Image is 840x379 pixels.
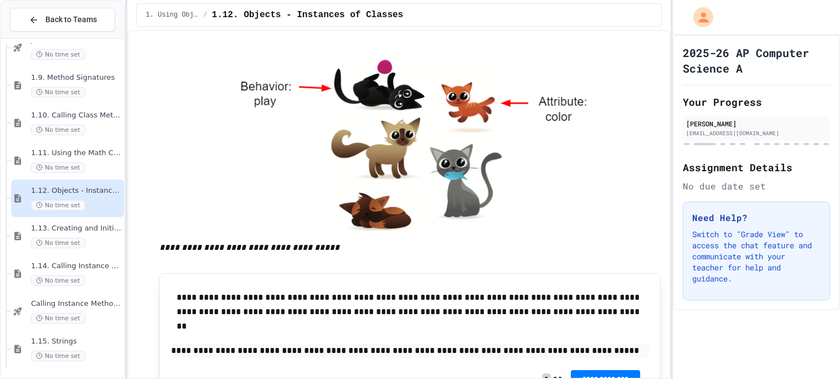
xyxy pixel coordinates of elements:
[31,238,85,248] span: No time set
[682,4,716,30] div: My Account
[31,224,122,233] span: 1.13. Creating and Initializing Objects: Constructors
[686,129,827,137] div: [EMAIL_ADDRESS][DOMAIN_NAME]
[683,45,830,76] h1: 2025-26 AP Computer Science A
[31,186,122,196] span: 1.12. Objects - Instances of Classes
[10,8,115,32] button: Back to Teams
[31,337,122,346] span: 1.15. Strings
[31,313,85,324] span: No time set
[31,299,122,309] span: Calling Instance Methods - Topic 1.14
[31,125,85,135] span: No time set
[683,160,830,175] h2: Assignment Details
[683,180,830,193] div: No due date set
[146,11,199,19] span: 1. Using Objects and Methods
[31,111,122,120] span: 1.10. Calling Class Methods
[45,14,97,25] span: Back to Teams
[212,8,404,22] span: 1.12. Objects - Instances of Classes
[31,87,85,98] span: No time set
[31,148,122,158] span: 1.11. Using the Math Class
[31,351,85,361] span: No time set
[31,275,85,286] span: No time set
[683,94,830,110] h2: Your Progress
[692,211,821,224] h3: Need Help?
[31,162,85,173] span: No time set
[686,119,827,129] div: [PERSON_NAME]
[31,73,122,83] span: 1.9. Method Signatures
[31,262,122,271] span: 1.14. Calling Instance Methods
[31,200,85,211] span: No time set
[692,229,821,284] p: Switch to "Grade View" to access the chat feature and communicate with your teacher for help and ...
[203,11,207,19] span: /
[31,49,85,60] span: No time set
